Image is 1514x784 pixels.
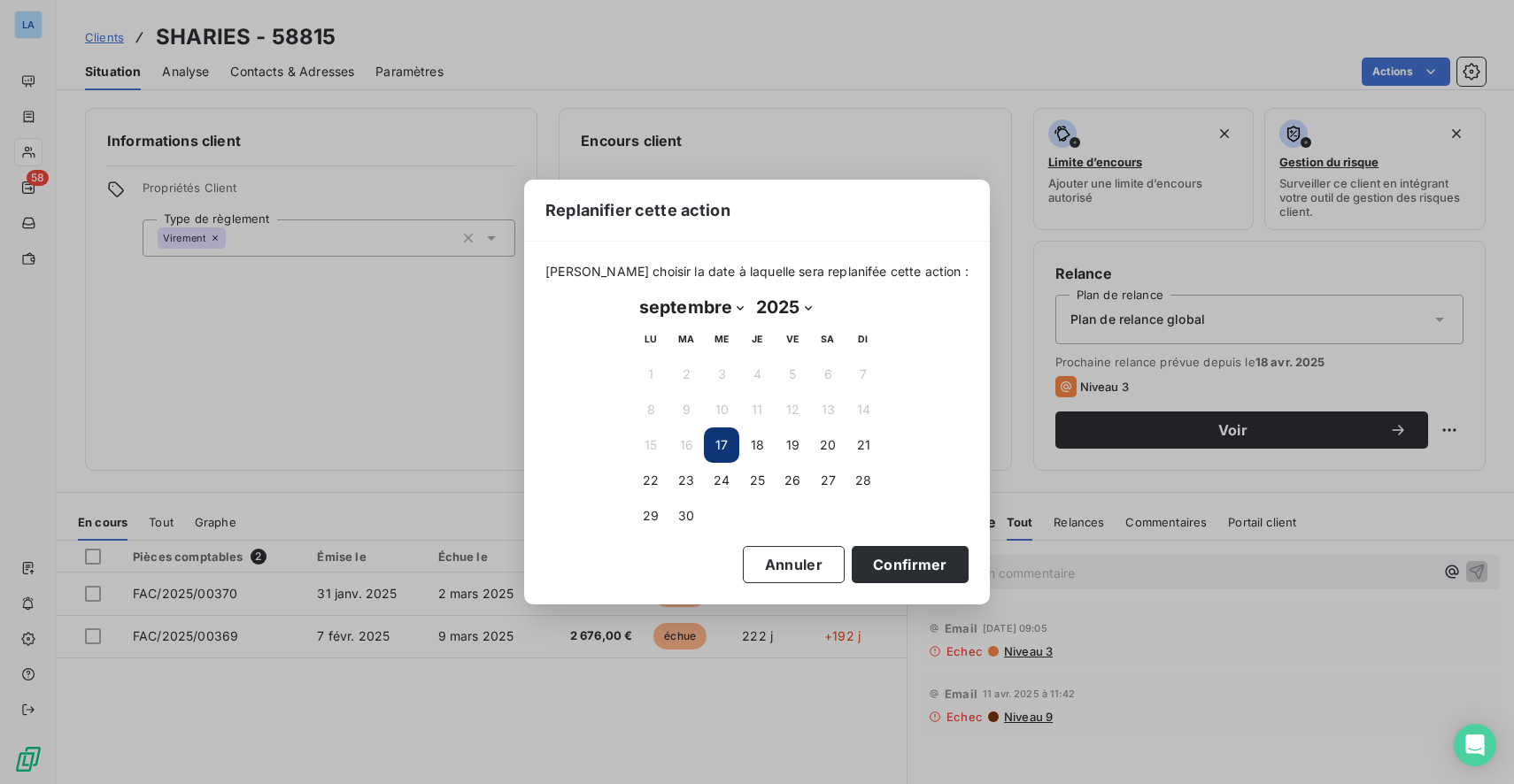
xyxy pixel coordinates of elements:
[739,357,775,392] button: 4
[775,357,810,392] button: 5
[846,392,881,427] button: 14
[545,198,730,222] span: Replanifier cette action
[775,463,810,498] button: 26
[739,427,775,463] button: 18
[668,357,704,392] button: 2
[633,498,668,534] button: 29
[704,427,739,463] button: 17
[668,463,704,498] button: 23
[810,392,846,427] button: 13
[743,546,845,583] button: Annuler
[810,357,846,392] button: 6
[633,357,668,392] button: 1
[1454,724,1496,766] div: Open Intercom Messenger
[545,263,969,281] span: [PERSON_NAME] choisir la date à laquelle sera replanifée cette action :
[775,427,810,463] button: 19
[775,321,810,357] th: vendredi
[704,463,739,498] button: 24
[668,392,704,427] button: 9
[668,321,704,357] th: mardi
[739,463,775,498] button: 25
[810,321,846,357] th: samedi
[775,392,810,427] button: 12
[846,357,881,392] button: 7
[810,463,846,498] button: 27
[739,321,775,357] th: jeudi
[846,321,881,357] th: dimanche
[739,392,775,427] button: 11
[633,321,668,357] th: lundi
[633,427,668,463] button: 15
[846,427,881,463] button: 21
[668,427,704,463] button: 16
[846,463,881,498] button: 28
[633,392,668,427] button: 8
[704,357,739,392] button: 3
[704,392,739,427] button: 10
[810,427,846,463] button: 20
[633,463,668,498] button: 22
[668,498,704,534] button: 30
[852,546,969,583] button: Confirmer
[704,321,739,357] th: mercredi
